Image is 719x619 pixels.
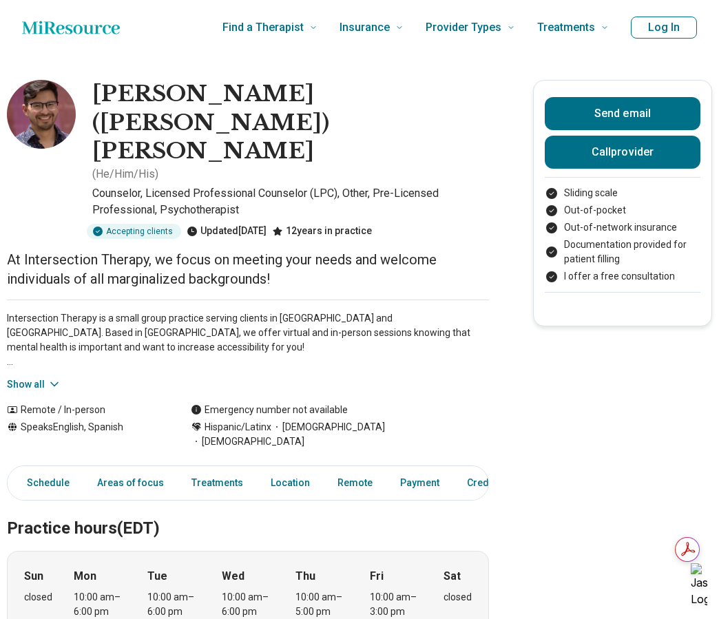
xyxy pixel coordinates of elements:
[537,18,595,37] span: Treatments
[92,80,489,166] h1: [PERSON_NAME] ([PERSON_NAME]) [PERSON_NAME]
[74,590,127,619] div: 10:00 am – 6:00 pm
[183,469,251,497] a: Treatments
[222,18,304,37] span: Find a Therapist
[545,203,700,218] li: Out-of-pocket
[92,185,489,218] p: Counselor, Licensed Professional Counselor (LPC), Other, Pre-Licensed Professional, Psychotherapist
[7,420,163,449] div: Speaks English, Spanish
[7,403,163,417] div: Remote / In-person
[545,136,700,169] button: Callprovider
[545,238,700,266] li: Documentation provided for patient filling
[444,590,472,605] div: closed
[24,590,52,605] div: closed
[370,568,384,585] strong: Fri
[7,377,61,392] button: Show all
[7,311,489,369] p: Intersection Therapy is a small group practice serving clients in [GEOGRAPHIC_DATA] and [GEOGRAPH...
[545,220,700,235] li: Out-of-network insurance
[187,224,267,239] div: Updated [DATE]
[7,250,489,288] p: At Intersection Therapy, we focus on meeting your needs and welcome individuals of all marginaliz...
[7,484,489,541] h2: Practice hours (EDT)
[545,97,700,130] button: Send email
[222,568,244,585] strong: Wed
[7,80,76,149] img: Michael Galarraga, Counselor
[147,590,200,619] div: 10:00 am – 6:00 pm
[295,568,315,585] strong: Thu
[89,469,172,497] a: Areas of focus
[262,469,318,497] a: Location
[87,224,181,239] div: Accepting clients
[295,590,348,619] div: 10:00 am – 5:00 pm
[444,568,461,585] strong: Sat
[147,568,167,585] strong: Tue
[392,469,448,497] a: Payment
[370,590,423,619] div: 10:00 am – 3:00 pm
[329,469,381,497] a: Remote
[92,166,158,182] p: ( He/Him/His )
[205,420,271,434] span: Hispanic/Latinx
[22,14,120,41] a: Home page
[10,469,78,497] a: Schedule
[426,18,501,37] span: Provider Types
[459,469,528,497] a: Credentials
[545,186,700,200] li: Sliding scale
[24,568,43,585] strong: Sun
[272,224,372,239] div: 12 years in practice
[545,186,700,284] ul: Payment options
[340,18,390,37] span: Insurance
[191,403,348,417] div: Emergency number not available
[74,568,96,585] strong: Mon
[631,17,697,39] button: Log In
[271,420,385,434] span: [DEMOGRAPHIC_DATA]
[545,269,700,284] li: I offer a free consultation
[191,434,304,449] span: [DEMOGRAPHIC_DATA]
[222,590,275,619] div: 10:00 am – 6:00 pm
